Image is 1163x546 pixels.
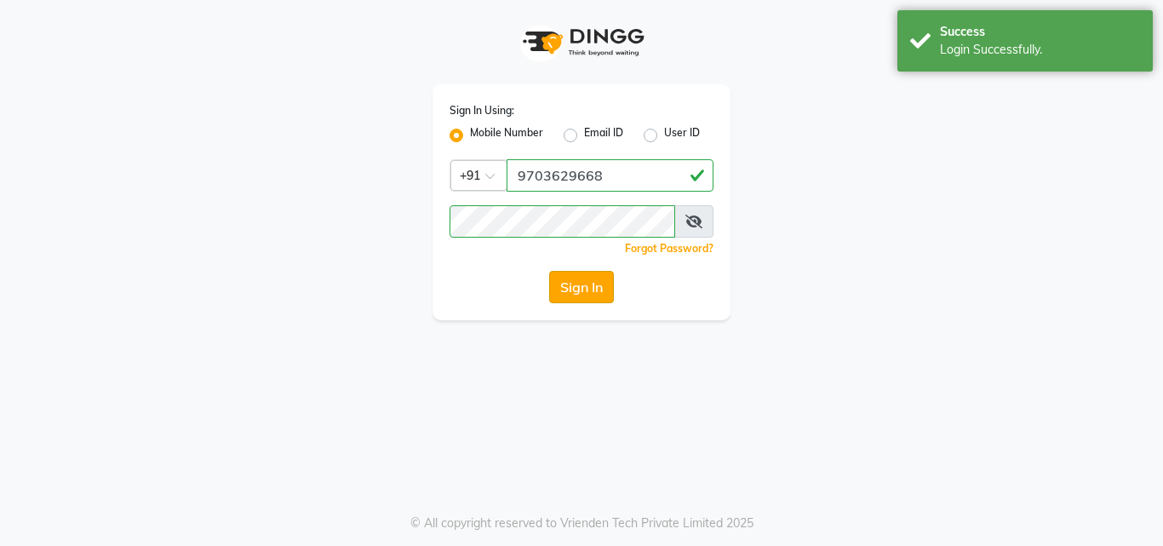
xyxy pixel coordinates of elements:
div: Success [940,23,1140,41]
img: logo1.svg [513,17,650,67]
div: Login Successfully. [940,41,1140,59]
label: User ID [664,125,700,146]
label: Email ID [584,125,623,146]
input: Username [450,205,675,238]
label: Sign In Using: [450,103,514,118]
button: Sign In [549,271,614,303]
a: Forgot Password? [625,242,713,255]
input: Username [507,159,713,192]
label: Mobile Number [470,125,543,146]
